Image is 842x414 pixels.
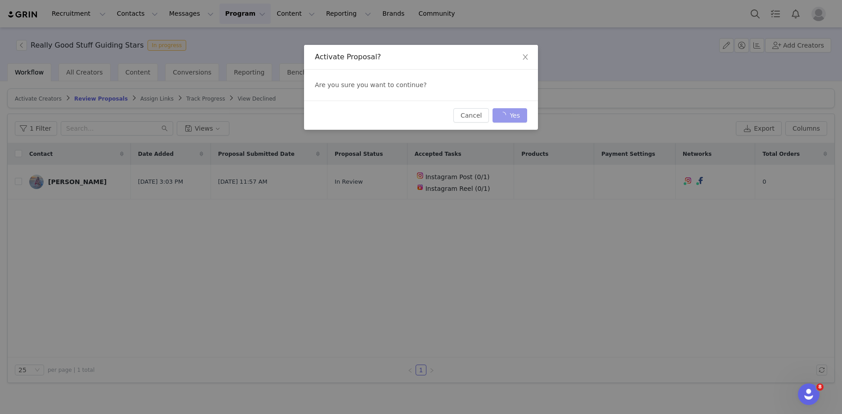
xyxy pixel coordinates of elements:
span: 8 [816,383,824,391]
button: Close [513,45,538,70]
iframe: Intercom live chat [798,383,820,405]
div: Activate Proposal? [315,52,527,62]
i: icon: close [522,53,529,61]
button: Cancel [453,108,489,123]
div: Are you sure you want to continue? [304,70,538,101]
